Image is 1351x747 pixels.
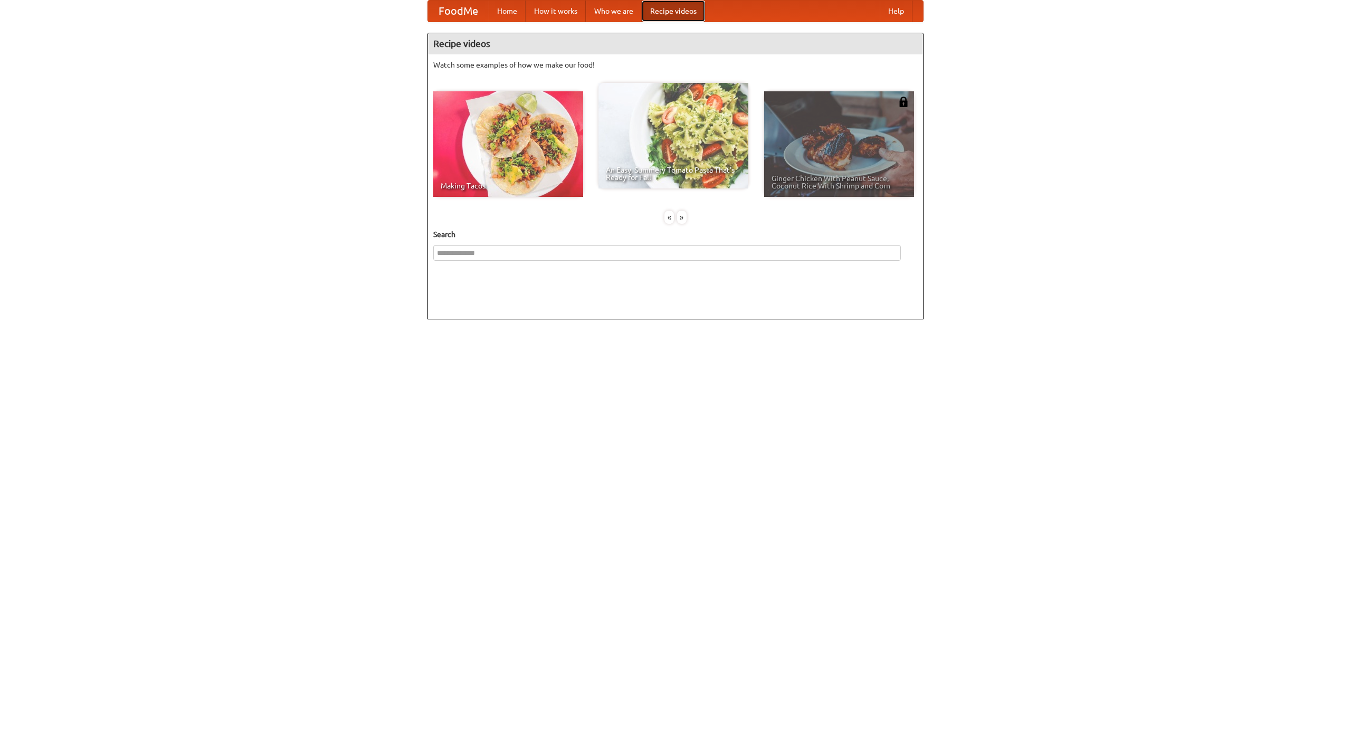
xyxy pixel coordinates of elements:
a: Help [880,1,912,22]
h5: Search [433,229,918,240]
img: 483408.png [898,97,909,107]
span: An Easy, Summery Tomato Pasta That's Ready for Fall [606,166,741,181]
a: Home [489,1,526,22]
a: Making Tacos [433,91,583,197]
a: Recipe videos [642,1,705,22]
a: How it works [526,1,586,22]
h4: Recipe videos [428,33,923,54]
a: An Easy, Summery Tomato Pasta That's Ready for Fall [598,83,748,188]
a: Who we are [586,1,642,22]
div: » [677,211,687,224]
div: « [664,211,674,224]
a: FoodMe [428,1,489,22]
span: Making Tacos [441,182,576,190]
p: Watch some examples of how we make our food! [433,60,918,70]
